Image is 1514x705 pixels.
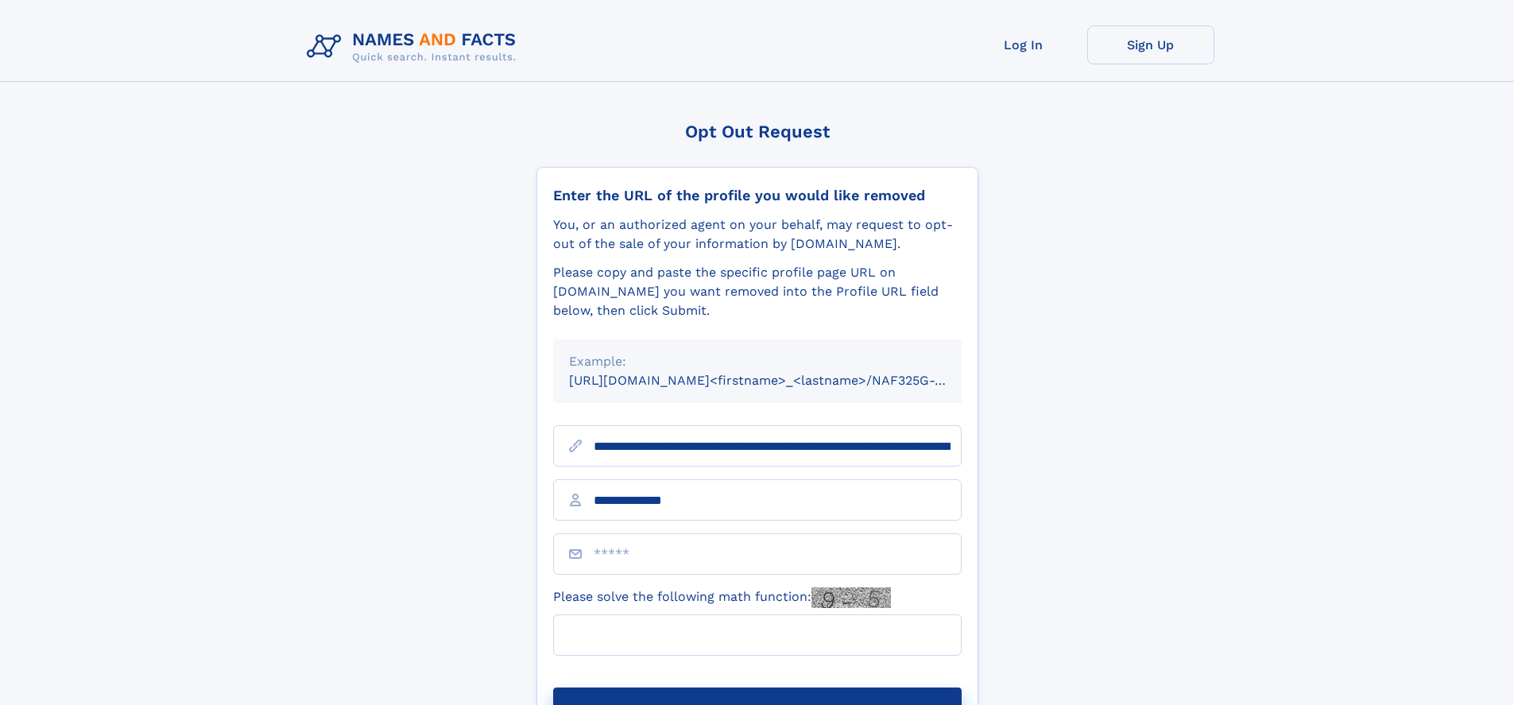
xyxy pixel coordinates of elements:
div: Example: [569,352,946,371]
div: Opt Out Request [536,122,978,141]
a: Sign Up [1087,25,1214,64]
div: You, or an authorized agent on your behalf, may request to opt-out of the sale of your informatio... [553,215,962,254]
a: Log In [960,25,1087,64]
div: Enter the URL of the profile you would like removed [553,187,962,204]
img: Logo Names and Facts [300,25,529,68]
small: [URL][DOMAIN_NAME]<firstname>_<lastname>/NAF325G-xxxxxxxx [569,373,992,388]
div: Please copy and paste the specific profile page URL on [DOMAIN_NAME] you want removed into the Pr... [553,263,962,320]
label: Please solve the following math function: [553,587,891,608]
